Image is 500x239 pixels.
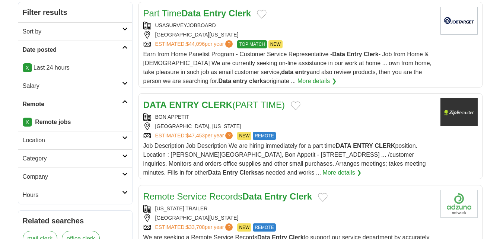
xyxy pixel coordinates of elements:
strong: data [281,69,293,75]
strong: Data [208,169,221,176]
strong: ENTRY [353,143,373,149]
strong: Clerk [364,51,379,57]
h2: Remote [23,100,122,109]
div: [GEOGRAPHIC_DATA][US_STATE] [143,31,434,39]
a: Company [18,168,132,186]
span: NEW [268,40,283,48]
a: Hours [18,186,132,204]
img: Company logo [440,190,478,218]
strong: Clerks [239,169,258,176]
div: USASURVEYJOBBOARD [143,22,434,29]
a: Remote [18,95,132,113]
a: ESTIMATED:$47,453per year? [155,132,235,140]
span: NEW [237,132,251,140]
span: $47,453 [186,133,205,138]
strong: Entry [264,191,287,201]
h2: Hours [23,191,122,200]
a: More details ❯ [297,77,337,86]
strong: ENTRY [169,100,199,110]
img: Company logo [440,7,478,35]
strong: Clerk [290,191,312,201]
div: [US_STATE] TRAILER [143,205,434,213]
strong: DATA [336,143,351,149]
a: ESTIMATED:$44,096per year? [155,40,235,48]
span: NEW [237,223,251,232]
strong: Data [181,8,201,18]
span: REMOTE [253,223,276,232]
a: Remote Service RecordsData Entry Clerk [143,191,312,201]
a: X [23,118,32,127]
span: ? [225,132,233,139]
span: Job Description Job Description We are hiring immediately for a part time position. Location : [P... [143,143,426,176]
a: More details ❯ [323,168,362,177]
div: BON APPETIT [143,113,434,121]
button: Add to favorite jobs [291,101,300,110]
h2: Company [23,172,122,181]
h2: Sort by [23,27,122,36]
strong: Data [242,191,262,201]
a: Location [18,131,132,149]
strong: CLERK [201,100,232,110]
strong: Entry [347,51,362,57]
strong: entry [295,69,310,75]
h2: Category [23,154,122,163]
h2: Location [23,136,122,145]
span: REMOTE [253,132,276,140]
a: Salary [18,77,132,95]
a: Part TimeData Entry Clerk [143,8,251,18]
strong: DATA [143,100,167,110]
strong: Entry [203,8,226,18]
strong: entry [233,78,248,84]
a: X [23,63,32,72]
span: Earn from Home Panelist Program - Customer Service Representative - - Job from Home & [DEMOGRAPHI... [143,51,432,84]
strong: Clerk [229,8,251,18]
span: ? [225,40,233,48]
h2: Related searches [23,215,128,226]
strong: clerks [249,78,266,84]
div: [GEOGRAPHIC_DATA], [US_STATE] [143,122,434,130]
a: ESTIMATED:$33,708per year? [155,223,235,232]
h2: Filter results [18,2,132,22]
strong: CLERK [375,143,395,149]
div: [GEOGRAPHIC_DATA][US_STATE] [143,214,434,222]
span: ? [225,223,233,231]
h2: Date posted [23,45,122,54]
span: $33,708 [186,224,205,230]
button: Add to favorite jobs [257,10,267,19]
h2: Salary [23,82,122,90]
strong: Remote jobs [35,119,71,125]
img: Company logo [440,98,478,126]
strong: Entry [223,169,238,176]
span: TOP MATCH [237,40,267,48]
p: Last 24 hours [23,63,128,72]
strong: Data [332,51,345,57]
a: Date posted [18,41,132,59]
a: DATA ENTRY CLERK(PART TIME) [143,100,285,110]
strong: Data [218,78,231,84]
a: Sort by [18,22,132,41]
button: Add to favorite jobs [318,193,328,202]
a: Category [18,149,132,168]
span: $44,096 [186,41,205,47]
